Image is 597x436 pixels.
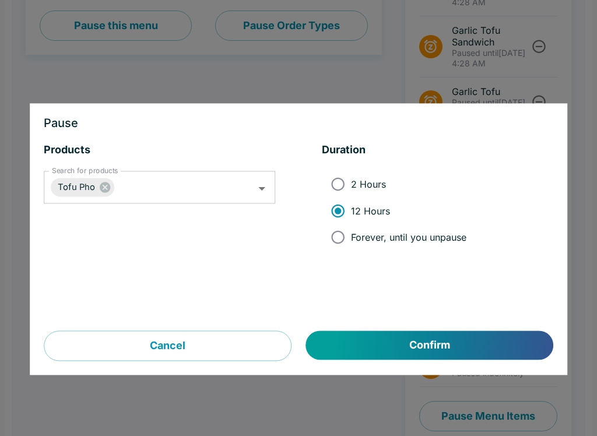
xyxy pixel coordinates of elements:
[351,178,386,190] span: 2 Hours
[253,180,271,198] button: Open
[44,118,553,129] h3: Pause
[44,331,292,361] button: Cancel
[322,143,553,157] h5: Duration
[351,205,390,217] span: 12 Hours
[51,181,102,194] span: Tofu Pho
[51,178,114,197] div: Tofu Pho
[44,143,275,157] h5: Products
[306,331,553,360] button: Confirm
[52,166,118,176] label: Search for products
[351,231,466,243] span: Forever, until you unpause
